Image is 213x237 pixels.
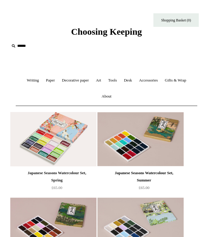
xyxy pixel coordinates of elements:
[110,112,195,166] a: Japanese Seasons Watercolour Set, Summer Japanese Seasons Watercolour Set, Summer
[59,72,92,88] a: Decorative paper
[105,72,120,88] a: Tools
[162,72,189,88] a: Gifts & Wrap
[121,72,135,88] a: Desk
[10,112,96,166] img: Japanese Seasons Watercolour Set, Spring
[43,72,58,88] a: Paper
[111,169,177,184] div: Japanese Seasons Watercolour Set, Summer
[22,166,91,191] a: Japanese Seasons Watercolour Set, Spring £65.00
[136,72,161,88] a: Accessories
[24,72,42,88] a: Writing
[110,166,178,191] a: Japanese Seasons Watercolour Set, Summer £65.00
[139,185,149,190] span: £65.00
[51,185,62,190] span: £65.00
[97,112,183,166] img: Japanese Seasons Watercolour Set, Summer
[99,88,115,104] a: About
[153,13,199,27] a: Shopping Basket (0)
[71,27,142,37] span: Choosing Keeping
[93,72,104,88] a: Art
[24,169,90,184] div: Japanese Seasons Watercolour Set, Spring
[71,31,142,36] a: Choosing Keeping
[22,112,108,166] a: Japanese Seasons Watercolour Set, Spring Japanese Seasons Watercolour Set, Spring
